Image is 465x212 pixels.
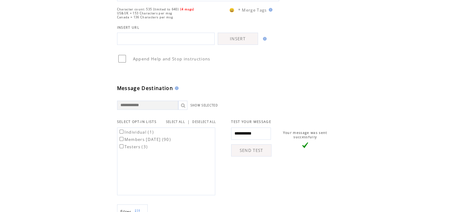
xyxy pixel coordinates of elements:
[231,144,271,156] a: SEND TEST
[120,130,124,134] input: Individual (1)
[120,144,124,148] input: Testers (3)
[218,33,258,45] a: INSERT
[190,103,218,107] a: SHOW SELECTED
[120,137,124,141] input: Members [DATE] (90)
[117,7,179,11] span: Character count: 535 (limited to 640)
[173,86,179,90] img: help.gif
[118,144,148,149] label: Testers (3)
[133,56,210,62] span: Append Help and Stop instructions
[117,25,139,30] span: INSERT URL
[261,37,267,41] img: help.gif
[117,11,172,15] span: US&UK = 153 Characters per msg
[192,120,216,124] a: DESELECT ALL
[229,7,235,13] span: 😀
[302,142,308,148] img: vLarge.png
[166,120,185,124] a: SELECT ALL
[231,120,271,124] span: TEST YOUR MESSAGE
[187,119,190,124] span: |
[180,7,194,11] span: (4 msgs)
[267,8,272,12] img: help.gif
[117,15,173,19] span: Canada = 136 Characters per msg
[283,131,327,139] span: Your message was sent successfully
[117,85,173,92] span: Message Destination
[118,137,171,142] label: Members [DATE] (90)
[118,129,154,135] label: Individual (1)
[117,120,157,124] span: SELECT OPT-IN LISTS
[238,7,267,13] span: * Merge Tags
